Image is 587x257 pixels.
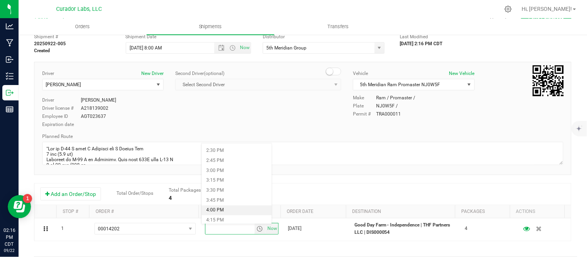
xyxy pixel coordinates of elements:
[169,195,172,201] strong: 4
[352,209,381,214] a: Destination
[533,65,564,96] img: Scan me!
[353,79,464,90] span: 5th Meridian Ram Promaster NJ0W5F
[81,105,108,112] div: A218139002
[263,33,285,40] label: Distributor
[42,121,81,128] label: Expiration date
[376,111,401,117] div: TRA000011
[510,205,565,218] th: Actions
[288,225,301,232] span: [DATE]
[375,43,384,53] span: select
[263,43,371,53] input: Select
[3,227,15,248] p: 02:16 PM CDT
[6,56,14,63] inline-svg: Inbound
[186,223,195,234] span: select
[96,209,114,214] a: Order #
[188,23,233,30] span: Shipments
[169,187,201,193] span: Total Packages
[274,19,402,35] a: Transfers
[353,94,376,101] label: Make
[19,19,147,35] a: Orders
[354,221,456,236] p: Good Day Farm - Independence | THF Partners LLC | DIS000054
[6,39,14,47] inline-svg: Manufacturing
[147,19,275,35] a: Shipments
[42,70,54,77] label: Driver
[42,97,81,104] label: Driver
[400,33,428,40] label: Last Modified
[42,113,81,120] label: Employee ID
[3,248,15,254] p: 09/22
[503,5,513,13] div: Manage settings
[40,187,101,201] button: Add an Order/Stop
[65,23,100,30] span: Orders
[34,33,114,40] span: Shipment #
[23,194,32,203] iframe: Resource center unread badge
[202,196,272,206] li: 3:45 PM
[154,79,163,90] span: select
[238,42,252,53] span: Set Current date
[34,48,50,53] strong: Created
[353,70,368,77] label: Vehicle
[255,223,266,234] span: select
[61,225,64,232] span: 1
[464,79,474,90] span: select
[353,111,376,117] label: Permit #
[226,45,239,51] span: Open the time view
[400,41,443,46] strong: [DATE] 2:16 PM CDT
[202,175,272,186] li: 3:15 PM
[202,166,272,176] li: 3:00 PM
[265,223,278,234] span: select
[533,65,564,96] qrcode: 20250922-005
[63,209,78,214] a: Stop #
[215,45,228,51] span: Open the date view
[6,72,14,80] inline-svg: Inventory
[202,186,272,196] li: 3:30 PM
[6,106,14,113] inline-svg: Reports
[6,22,14,30] inline-svg: Analytics
[202,215,272,225] li: 4:15 PM
[42,105,81,112] label: Driver license #
[202,146,272,156] li: 2:30 PM
[81,97,116,104] div: [PERSON_NAME]
[126,33,157,40] label: Shipment Date
[266,223,279,234] span: Set Current date
[141,70,164,77] button: New Driver
[202,205,272,215] li: 4:00 PM
[56,6,102,12] span: Curador Labs, LLC
[449,70,475,77] button: New Vehicle
[317,23,359,30] span: Transfers
[376,94,415,101] div: Ram / Promaster /
[462,209,485,214] a: Packages
[98,226,120,231] span: 00014202
[353,102,376,109] label: Plate
[175,70,224,77] label: Second Driver
[34,41,66,46] strong: 20250922-005
[116,191,153,196] span: Total Order/Stops
[42,134,73,139] span: Planned Route
[46,82,81,87] span: [PERSON_NAME]
[8,195,31,218] iframe: Resource center
[202,156,272,166] li: 2:45 PM
[287,209,313,214] a: Order date
[204,71,224,76] span: (optional)
[465,225,468,232] span: 4
[376,102,398,109] div: NJ0W5F /
[6,89,14,97] inline-svg: Outbound
[81,113,106,120] div: AGT023637
[522,6,572,12] span: Hi, [PERSON_NAME]!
